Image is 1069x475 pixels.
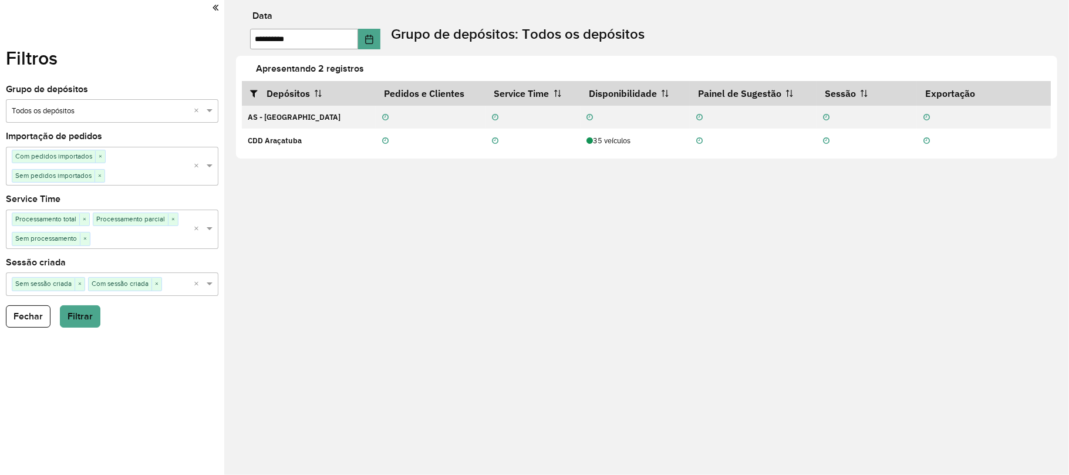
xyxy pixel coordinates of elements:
span: Clear all [194,105,204,117]
div: 35 veículos [587,135,684,146]
span: Sem processamento [12,233,80,244]
label: Filtros [6,44,58,72]
th: Exportação [917,81,1051,106]
i: Não realizada [923,137,930,145]
strong: CDD Araçatuba [248,136,302,146]
strong: AS - [GEOGRAPHIC_DATA] [248,112,340,122]
label: Service Time [6,192,60,206]
span: × [95,170,104,182]
button: Filtrar [60,305,100,328]
label: Grupo de depósitos [6,82,88,96]
button: Choose Date [358,29,380,49]
label: Importação de pedidos [6,129,102,143]
th: Depósitos [242,81,376,106]
i: Abrir/fechar filtros [250,89,267,98]
i: Não realizada [696,114,703,122]
span: × [95,151,105,163]
span: × [151,278,161,290]
th: Service Time [486,81,581,106]
i: Não realizada [492,137,498,145]
span: Com sessão criada [89,278,151,289]
i: Não realizada [823,137,829,145]
th: Painel de Sugestão [690,81,817,106]
label: Sessão criada [6,255,66,269]
th: Pedidos e Clientes [376,81,485,106]
i: Não realizada [823,114,829,122]
label: Grupo de depósitos: Todos os depósitos [391,23,645,45]
th: Disponibilidade [581,81,690,106]
label: Data [252,9,272,23]
i: Não realizada [696,137,703,145]
button: Fechar [6,305,50,328]
span: × [80,233,90,245]
span: Processamento total [12,213,79,225]
span: Sem sessão criada [12,278,75,289]
span: Clear all [194,160,204,173]
span: Processamento parcial [93,213,168,225]
span: × [75,278,85,290]
i: Não realizada [492,114,498,122]
span: Clear all [194,223,204,235]
th: Sessão [817,81,917,106]
span: Com pedidos importados [12,150,95,162]
span: × [79,214,89,225]
span: Sem pedidos importados [12,170,95,181]
span: Clear all [194,278,204,291]
i: Não realizada [923,114,930,122]
span: × [168,214,178,225]
i: Não realizada [382,114,389,122]
i: Não realizada [382,137,389,145]
i: Não realizada [587,114,593,122]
